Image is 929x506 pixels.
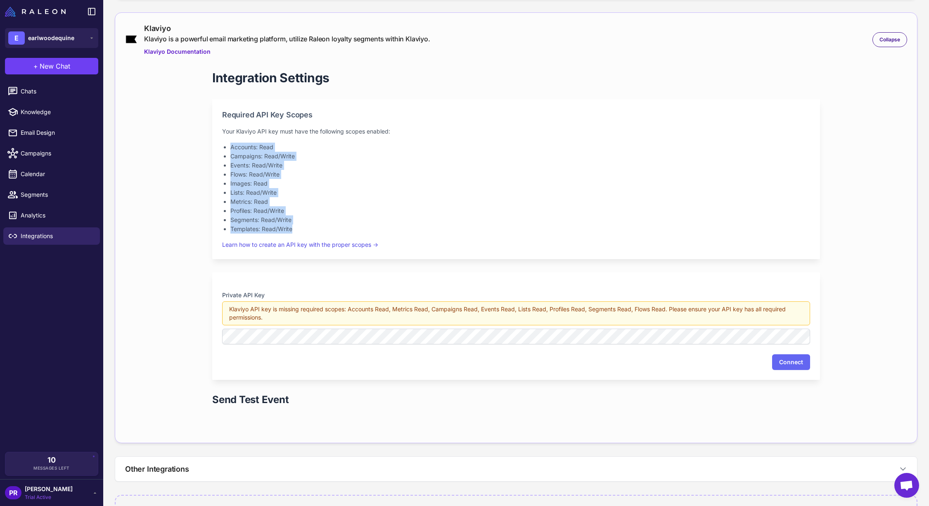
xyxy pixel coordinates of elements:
[115,457,917,481] button: Other Integrations
[5,7,69,17] a: Raleon Logo
[40,61,70,71] span: New Chat
[3,124,100,141] a: Email Design
[3,165,100,183] a: Calendar
[125,463,189,475] h3: Other Integrations
[212,393,289,406] h1: Send Test Event
[21,190,93,199] span: Segments
[222,127,810,136] p: Your Klaviyo API key must have the following scopes enabled:
[879,36,900,43] span: Collapse
[3,83,100,100] a: Chats
[33,61,38,71] span: +
[222,291,810,300] label: Private API Key
[25,485,73,494] span: [PERSON_NAME]
[5,486,21,499] div: PR
[230,179,810,188] li: Images: Read
[21,149,93,158] span: Campaigns
[230,206,810,215] li: Profiles: Read/Write
[21,107,93,117] span: Knowledge
[230,152,810,161] li: Campaigns: Read/Write
[144,34,430,44] div: Klaviyo is a powerful email marketing platform, utilize Raleon loyalty segments within Klaviyo.
[212,69,329,86] h1: Integration Settings
[230,161,810,170] li: Events: Read/Write
[3,103,100,121] a: Knowledge
[144,23,430,34] div: Klaviyo
[230,143,810,152] li: Accounts: Read
[3,186,100,203] a: Segments
[3,227,100,245] a: Integrations
[8,31,25,45] div: E
[33,465,70,471] span: Messages Left
[28,33,74,43] span: earlwoodequine
[125,35,137,44] img: klaviyo.png
[21,211,93,220] span: Analytics
[21,87,93,96] span: Chats
[222,301,810,325] div: Klaviyo API key is missing required scopes: Accounts Read, Metrics Read, Campaigns Read, Events R...
[222,109,810,120] h2: Required API Key Scopes
[5,58,98,74] button: +New Chat
[772,354,810,370] button: Connect
[47,456,56,464] span: 10
[222,241,378,248] a: Learn how to create an API key with the proper scopes →
[5,7,66,17] img: Raleon Logo
[894,473,919,498] div: Open chat
[5,28,98,48] button: Eearlwoodequine
[3,145,100,162] a: Campaigns
[230,197,810,206] li: Metrics: Read
[230,170,810,179] li: Flows: Read/Write
[21,169,93,179] span: Calendar
[21,232,93,241] span: Integrations
[25,494,73,501] span: Trial Active
[3,207,100,224] a: Analytics
[21,128,93,137] span: Email Design
[144,47,430,56] a: Klaviyo Documentation
[230,188,810,197] li: Lists: Read/Write
[230,215,810,224] li: Segments: Read/Write
[230,224,810,234] li: Templates: Read/Write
